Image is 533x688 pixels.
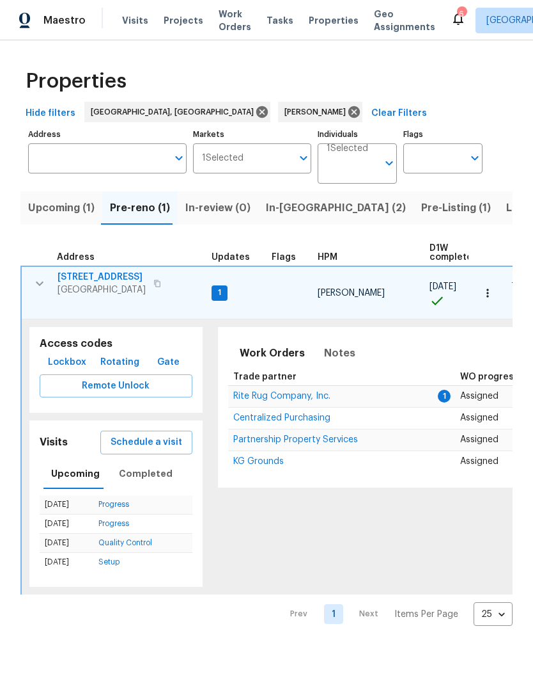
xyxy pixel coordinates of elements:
[40,436,68,449] h5: Visits
[466,149,484,167] button: Open
[295,149,313,167] button: Open
[40,515,93,534] td: [DATE]
[429,244,472,262] span: D1W complete
[233,435,358,444] span: Partnership Property Services
[100,431,192,454] button: Schedule a visit
[185,199,251,217] span: In-review (0)
[98,558,120,566] a: Setup
[40,534,93,553] td: [DATE]
[272,253,296,262] span: Flags
[233,414,330,422] a: Centralized Purchasing
[233,436,358,444] a: Partnership Property Services
[57,253,95,262] span: Address
[193,131,312,138] label: Markets
[148,351,189,374] button: Gate
[98,500,129,508] a: Progress
[394,608,458,621] p: Items Per Page
[233,392,330,400] a: Rite Rug Company, Inc.
[40,374,192,398] button: Remote Unlock
[233,413,330,422] span: Centralized Purchasing
[233,372,297,381] span: Trade partner
[318,289,385,298] span: [PERSON_NAME]
[278,102,362,122] div: [PERSON_NAME]
[26,106,75,122] span: Hide filters
[58,271,146,284] span: [STREET_ADDRESS]
[233,457,284,466] span: KG Grounds
[58,284,146,296] span: [GEOGRAPHIC_DATA]
[98,520,129,527] a: Progress
[164,14,203,27] span: Projects
[421,199,491,217] span: Pre-Listing (1)
[240,344,305,362] span: Work Orders
[28,131,187,138] label: Address
[309,14,359,27] span: Properties
[212,253,250,262] span: Updates
[95,351,144,374] button: Rotating
[40,495,93,515] td: [DATE]
[43,351,91,374] button: Lockbox
[213,287,226,298] span: 1
[119,466,173,482] span: Completed
[122,14,148,27] span: Visits
[403,131,483,138] label: Flags
[202,153,243,164] span: 1 Selected
[170,149,188,167] button: Open
[111,435,182,451] span: Schedule a visit
[366,102,432,125] button: Clear Filters
[48,355,86,371] span: Lockbox
[266,16,293,25] span: Tasks
[438,390,451,403] span: 1
[233,392,330,401] span: Rite Rug Company, Inc.
[460,372,519,381] span: WO progress
[98,539,152,547] a: Quality Control
[50,378,182,394] span: Remote Unlock
[380,154,398,172] button: Open
[40,337,192,351] h5: Access codes
[153,355,183,371] span: Gate
[318,253,337,262] span: HPM
[266,199,406,217] span: In-[GEOGRAPHIC_DATA] (2)
[429,282,456,291] span: [DATE]
[233,458,284,465] a: KG Grounds
[457,8,466,20] div: 6
[91,106,259,118] span: [GEOGRAPHIC_DATA], [GEOGRAPHIC_DATA]
[324,604,343,624] a: Goto page 1
[371,106,427,122] span: Clear Filters
[43,14,86,27] span: Maestro
[374,8,435,33] span: Geo Assignments
[84,102,270,122] div: [GEOGRAPHIC_DATA], [GEOGRAPHIC_DATA]
[28,199,95,217] span: Upcoming (1)
[284,106,351,118] span: [PERSON_NAME]
[110,199,170,217] span: Pre-reno (1)
[26,75,127,88] span: Properties
[327,143,368,154] span: 1 Selected
[278,602,513,626] nav: Pagination Navigation
[40,553,93,572] td: [DATE]
[318,131,397,138] label: Individuals
[474,598,513,631] div: 25
[100,355,139,371] span: Rotating
[20,102,81,125] button: Hide filters
[51,466,100,482] span: Upcoming
[219,8,251,33] span: Work Orders
[324,344,355,362] span: Notes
